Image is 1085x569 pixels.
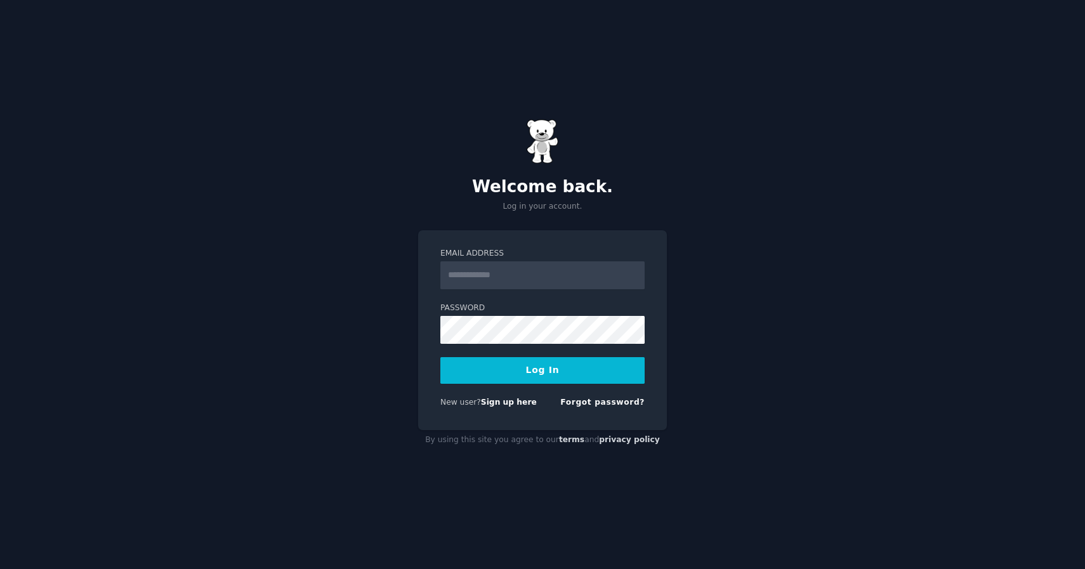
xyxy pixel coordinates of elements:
a: privacy policy [599,435,660,444]
p: Log in your account. [418,201,667,213]
a: Forgot password? [560,398,645,407]
h2: Welcome back. [418,177,667,197]
label: Password [440,303,645,314]
button: Log In [440,357,645,384]
a: terms [559,435,584,444]
span: New user? [440,398,481,407]
div: By using this site you agree to our and [418,430,667,450]
a: Sign up here [481,398,537,407]
img: Gummy Bear [527,119,558,164]
label: Email Address [440,248,645,259]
